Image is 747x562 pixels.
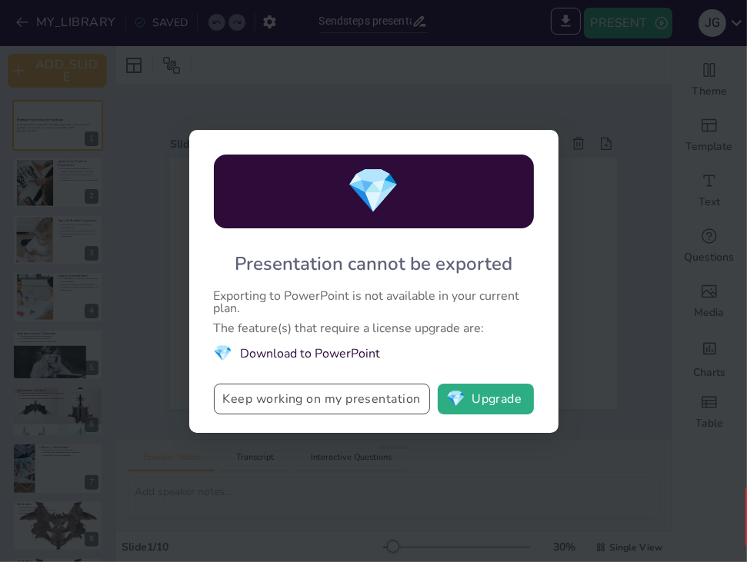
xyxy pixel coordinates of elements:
[446,391,465,407] span: diamond
[214,384,430,414] button: Keep working on my presentation
[214,290,534,314] div: Exporting to PowerPoint is not available in your current plan.
[235,250,512,278] div: Presentation cannot be exported
[347,159,401,224] span: diamond
[438,384,534,414] button: diamondUpgrade
[214,322,534,334] div: The feature(s) that require a license upgrade are:
[214,342,534,365] li: Download to PowerPoint
[214,342,233,365] span: diamond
